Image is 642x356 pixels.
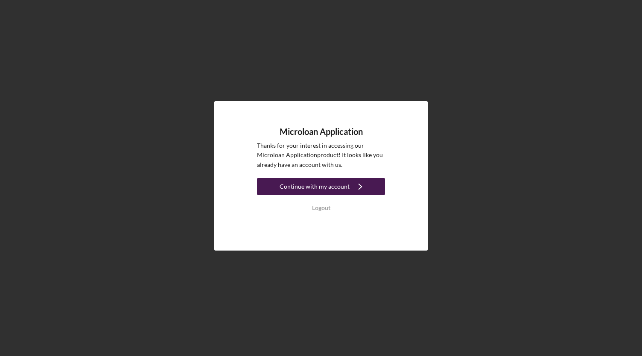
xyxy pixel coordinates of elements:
div: Continue with my account [280,178,350,195]
div: Logout [312,199,330,216]
h4: Microloan Application [280,127,363,137]
button: Logout [257,199,385,216]
a: Continue with my account [257,178,385,197]
button: Continue with my account [257,178,385,195]
p: Thanks for your interest in accessing our Microloan Application product! It looks like you alread... [257,141,385,169]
